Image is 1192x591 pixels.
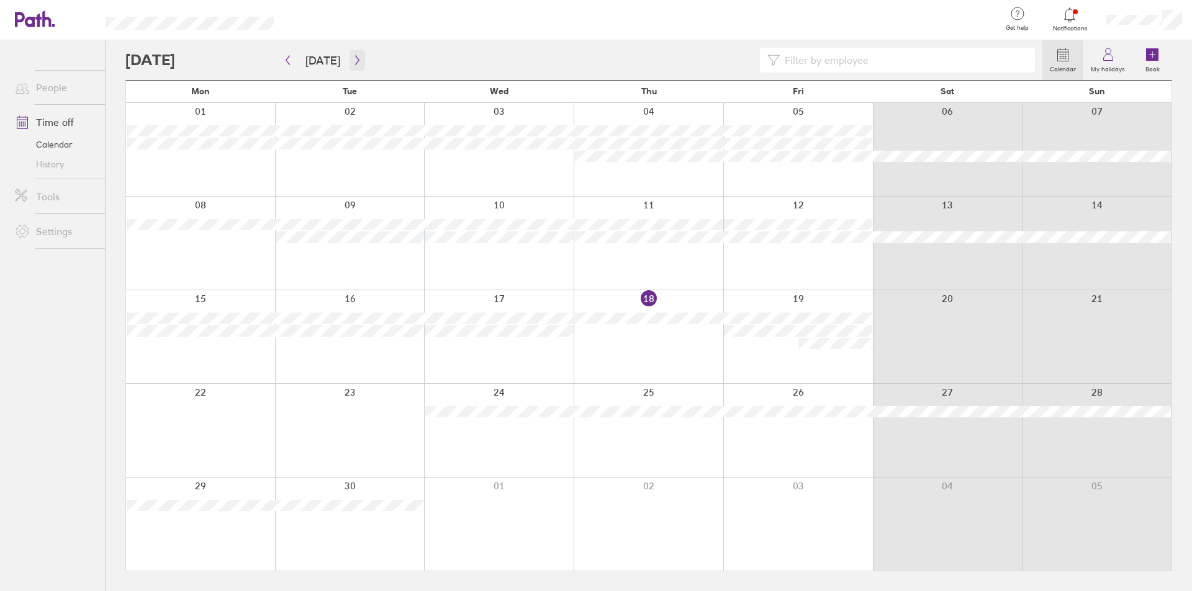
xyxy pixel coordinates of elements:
span: Thu [641,86,657,96]
a: History [5,154,105,174]
a: Settings [5,219,105,244]
span: Wed [490,86,508,96]
a: Time off [5,110,105,135]
a: Calendar [1042,40,1083,80]
span: Tue [343,86,357,96]
span: Fri [793,86,804,96]
label: Book [1138,62,1167,73]
span: Notifications [1050,25,1090,32]
a: Book [1132,40,1172,80]
label: My holidays [1083,62,1132,73]
a: Notifications [1050,6,1090,32]
span: Get help [997,24,1037,32]
button: [DATE] [296,50,350,71]
a: People [5,75,105,100]
a: My holidays [1083,40,1132,80]
span: Sat [941,86,954,96]
span: Sun [1089,86,1105,96]
input: Filter by employee [780,48,1027,72]
label: Calendar [1042,62,1083,73]
span: Mon [191,86,210,96]
a: Tools [5,184,105,209]
a: Calendar [5,135,105,154]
